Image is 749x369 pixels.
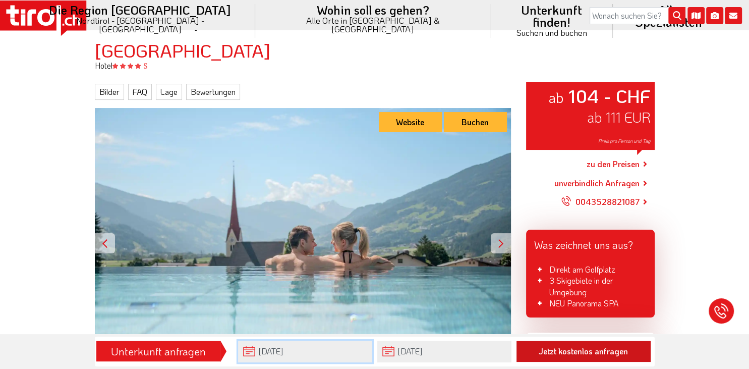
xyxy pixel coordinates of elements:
a: Lage [156,84,182,100]
a: Bewertungen [186,84,240,100]
small: Suchen und buchen [502,28,600,37]
li: 3 Skigebiete in der Umgebung [534,275,647,298]
div: Hotel [87,60,662,71]
small: Nordtirol - [GEOGRAPHIC_DATA] - [GEOGRAPHIC_DATA] [37,16,243,33]
a: unverbindlich Anfragen [554,177,640,189]
input: Anreise [238,341,372,362]
li: NEU Panorama SPA [534,298,647,309]
small: Alle Orte in [GEOGRAPHIC_DATA] & [GEOGRAPHIC_DATA] [267,16,479,33]
input: Abreise [377,341,511,362]
a: Buchen [444,112,507,132]
i: Karte öffnen [687,7,705,24]
i: Kontakt [725,7,742,24]
a: 0043528821087 [561,189,640,215]
button: Jetzt kostenlos anfragen [516,341,651,362]
a: Bilder [95,84,124,100]
strong: 104 - CHF [568,84,651,108]
small: ab [548,88,564,107]
a: zu den Preisen [587,152,640,177]
i: Fotogalerie [706,7,723,24]
div: Unsere Stärken [526,333,655,359]
input: Wonach suchen Sie? [590,7,685,24]
span: Preis pro Person und Tag [598,138,651,144]
span: ab 111 EUR [587,108,651,126]
a: Website [379,112,442,132]
div: Was zeichnet uns aus? [526,230,655,256]
div: Unterkunft anfragen [99,343,217,360]
a: FAQ [128,84,152,100]
h1: [GEOGRAPHIC_DATA] [95,40,655,61]
li: Direkt am Golfplatz [534,264,647,275]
